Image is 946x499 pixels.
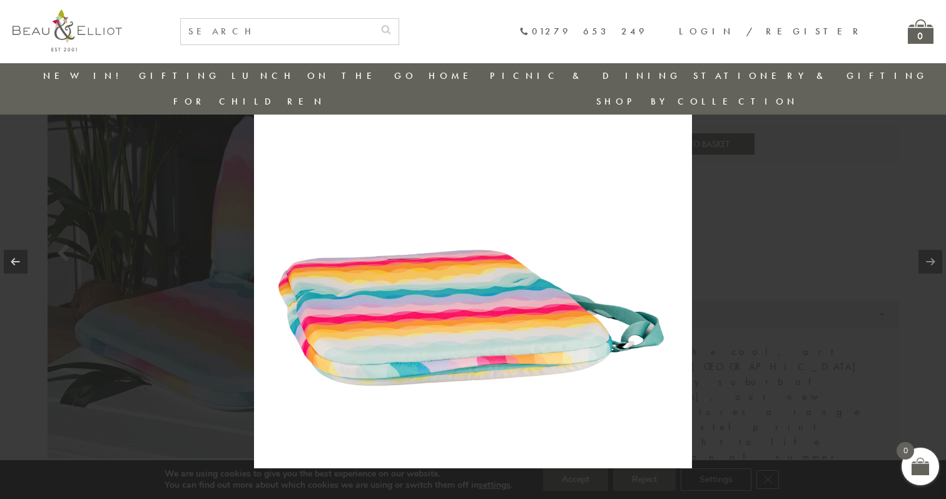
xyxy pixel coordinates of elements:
[43,69,127,82] a: New in!
[596,95,798,108] a: Shop by collection
[519,26,648,37] a: 01279 653 249
[897,442,914,460] span: 0
[181,19,374,44] input: SEARCH
[693,69,928,82] a: Stationery & Gifting
[679,25,864,38] a: Login / Register
[173,95,325,108] a: For Children
[490,69,681,82] a: Picnic & Dining
[429,69,479,82] a: Home
[13,9,122,51] img: logo
[231,69,417,82] a: Lunch On The Go
[908,19,933,44] a: 0
[4,250,28,274] a: Previous
[918,250,942,274] a: Next
[139,69,220,82] a: Gifting
[254,30,692,468] img: Website-inside-7.png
